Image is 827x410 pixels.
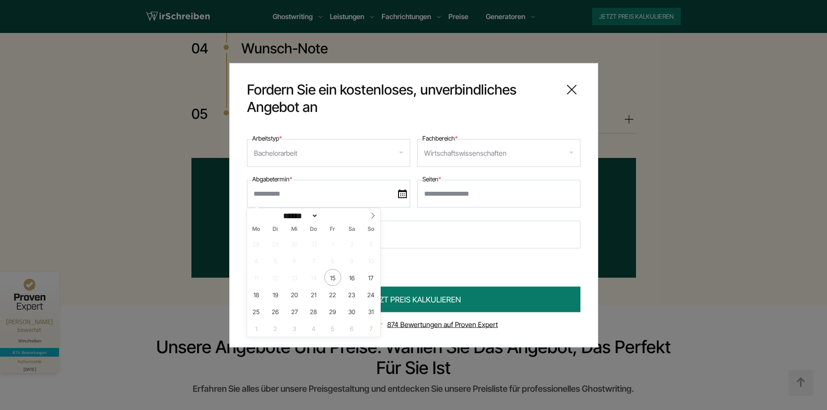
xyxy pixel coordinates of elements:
[343,252,360,269] span: August 9, 2025
[247,226,266,232] span: Mo
[324,269,341,286] span: August 15, 2025
[362,235,379,252] span: August 3, 2025
[267,269,284,286] span: August 12, 2025
[247,286,580,312] button: JETZT PREIS KALKULIEREN
[252,174,292,184] label: Abgabetermin
[304,226,323,232] span: Do
[305,235,322,252] span: Juli 31, 2025
[247,81,556,115] span: Fordern Sie ein kostenloses, unverbindliches Angebot an
[247,180,410,207] input: date
[343,320,360,337] span: September 6, 2025
[422,174,441,184] label: Seiten
[366,293,461,305] span: JETZT PREIS KALKULIEREN
[286,320,303,337] span: September 3, 2025
[252,133,282,143] label: Arbeitstyp
[398,189,407,198] img: date
[267,252,284,269] span: August 5, 2025
[318,211,347,220] input: Year
[280,211,319,220] select: Month
[324,235,341,252] span: August 1, 2025
[254,146,297,160] div: Bachelorarbeit
[362,303,379,320] span: August 31, 2025
[305,286,322,303] span: August 21, 2025
[343,303,360,320] span: August 30, 2025
[362,269,379,286] span: August 17, 2025
[324,320,341,337] span: September 5, 2025
[266,226,285,232] span: Di
[286,286,303,303] span: August 20, 2025
[248,286,265,303] span: August 18, 2025
[343,269,360,286] span: August 16, 2025
[362,320,379,337] span: September 7, 2025
[362,252,379,269] span: August 10, 2025
[362,286,379,303] span: August 24, 2025
[286,235,303,252] span: Juli 30, 2025
[248,303,265,320] span: August 25, 2025
[248,235,265,252] span: Juli 28, 2025
[248,269,265,286] span: August 11, 2025
[342,226,361,232] span: Sa
[323,226,342,232] span: Fr
[424,146,507,160] div: Wirtschaftswissenschaften
[286,252,303,269] span: August 6, 2025
[324,252,341,269] span: August 8, 2025
[248,320,265,337] span: September 1, 2025
[324,286,341,303] span: August 22, 2025
[248,252,265,269] span: August 4, 2025
[267,320,284,337] span: September 2, 2025
[305,303,322,320] span: August 28, 2025
[286,269,303,286] span: August 13, 2025
[305,320,322,337] span: September 4, 2025
[305,269,322,286] span: August 14, 2025
[343,286,360,303] span: August 23, 2025
[285,226,304,232] span: Mi
[422,133,458,143] label: Fachbereich
[286,303,303,320] span: August 27, 2025
[267,286,284,303] span: August 19, 2025
[305,252,322,269] span: August 7, 2025
[267,235,284,252] span: Juli 29, 2025
[361,226,380,232] span: So
[343,235,360,252] span: August 2, 2025
[324,303,341,320] span: August 29, 2025
[387,320,498,328] a: 874 Bewertungen auf Proven Expert
[267,303,284,320] span: August 26, 2025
